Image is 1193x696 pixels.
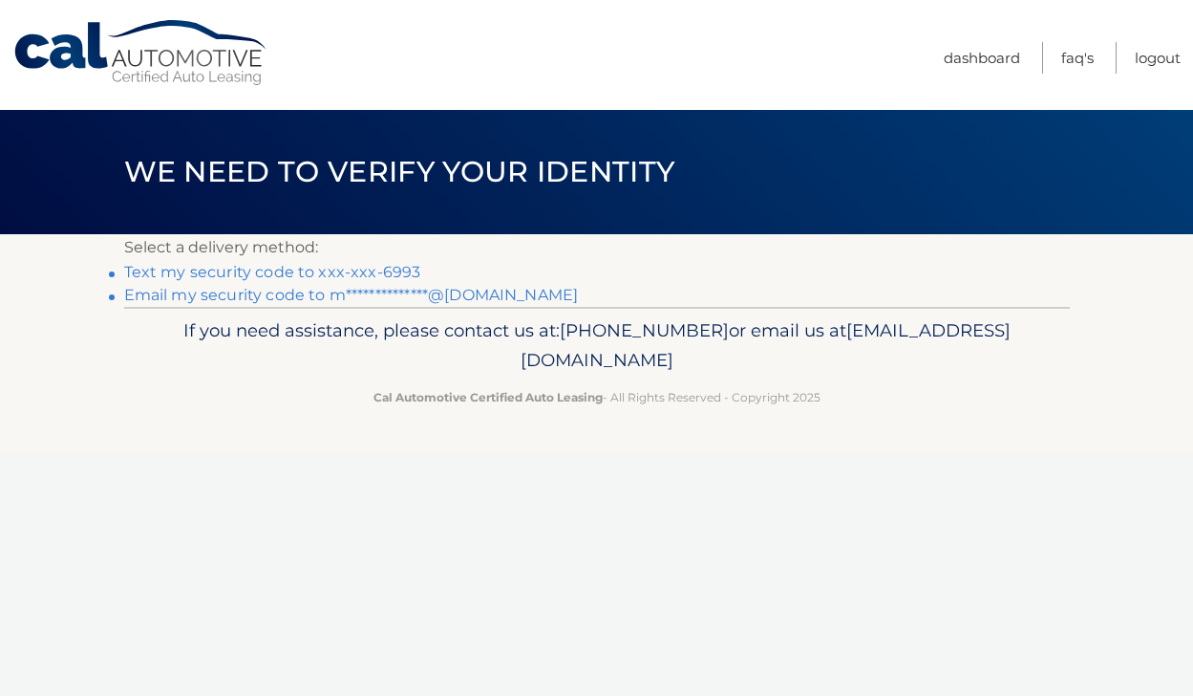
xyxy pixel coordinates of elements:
strong: Cal Automotive Certified Auto Leasing [373,390,603,404]
p: Select a delivery method: [124,234,1070,261]
p: If you need assistance, please contact us at: or email us at [137,315,1057,377]
p: - All Rights Reserved - Copyright 2025 [137,387,1057,407]
span: [PHONE_NUMBER] [560,319,729,341]
a: Dashboard [944,42,1020,74]
a: Logout [1135,42,1181,74]
a: Text my security code to xxx-xxx-6993 [124,263,421,281]
span: We need to verify your identity [124,154,675,189]
a: Cal Automotive [12,19,270,87]
a: FAQ's [1061,42,1094,74]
